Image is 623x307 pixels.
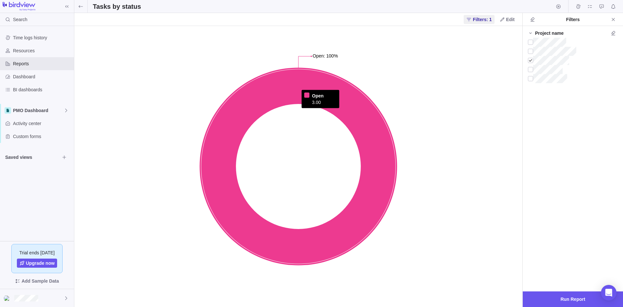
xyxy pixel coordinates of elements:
span: Edit [497,15,517,24]
img: Show [4,296,12,301]
a: Approval requests [597,5,606,10]
span: Clear all filters [609,29,618,38]
span: Clear all filters [528,15,537,24]
div: Open Intercom Messenger [601,285,617,301]
div: Ivan Boggio [4,294,12,302]
span: Browse views [60,153,69,162]
a: Time logs [574,5,583,10]
span: Add Sample Data [21,277,59,285]
span: Notifications [609,2,618,11]
text: Open: 100% [313,53,338,58]
span: Time logs [574,2,583,11]
h2: Tasks by status [93,2,141,11]
span: Activity center [13,120,71,127]
span: Close [609,15,618,24]
span: Run Report [560,295,585,303]
span: PMO Dashboard [13,107,64,114]
a: My assignments [585,5,594,10]
span: Time logs history [13,34,71,41]
span: Edit [506,16,515,23]
span: Custom forms [13,133,71,140]
span: Saved views [5,154,60,160]
span: Resources [13,47,71,54]
span: My assignments [585,2,594,11]
span: Run Report [523,291,623,307]
span: BI dashboards [13,86,71,93]
span: Approval requests [597,2,606,11]
span: Start timer [554,2,563,11]
span: Add Sample Data [5,276,69,286]
span: Filters: 1 [473,16,492,23]
span: Upgrade now [26,260,55,266]
span: Trial ends [DATE] [19,249,55,256]
div: Filters [537,16,609,23]
a: Notifications [609,5,618,10]
span: Search [13,16,27,23]
span: Dashboard [13,73,71,80]
a: Upgrade now [17,259,57,268]
img: logo [3,2,35,11]
span: Reports [13,60,71,67]
span: Filters: 1 [464,15,494,24]
div: Project name [535,30,564,36]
